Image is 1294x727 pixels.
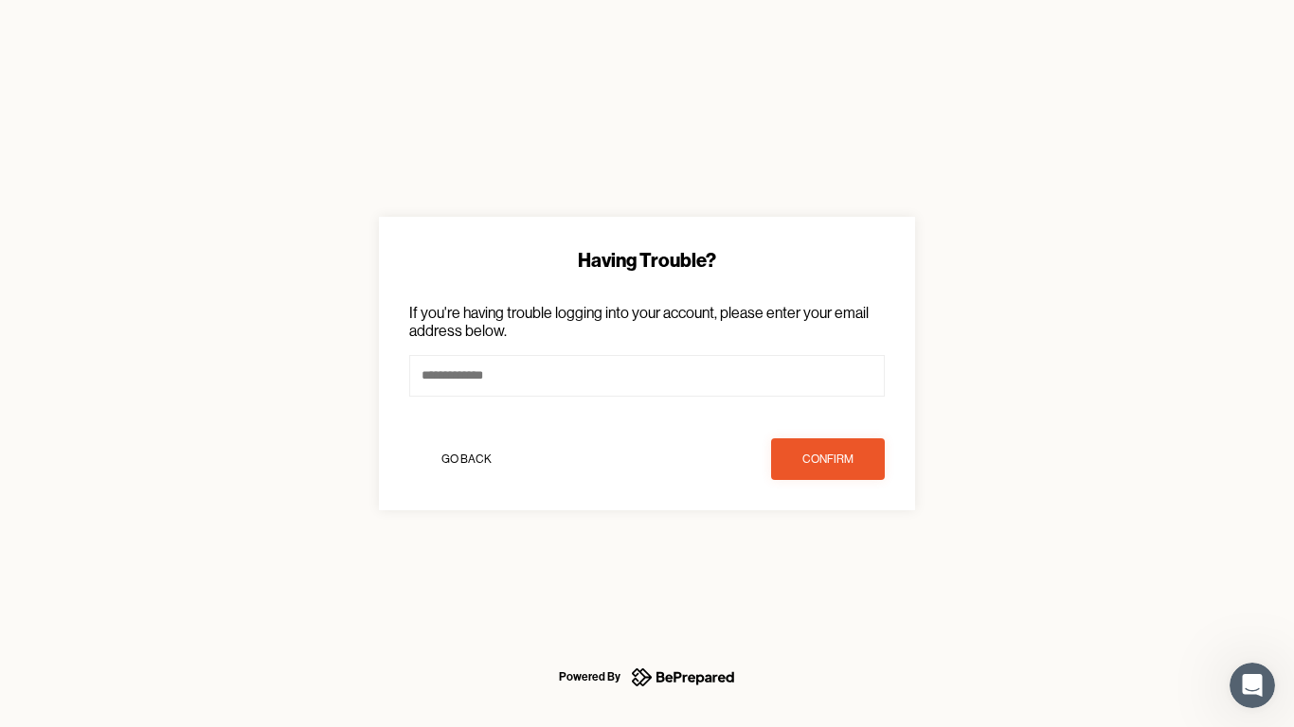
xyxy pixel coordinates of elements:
div: Having Trouble? [409,247,885,274]
iframe: Intercom live chat [1230,663,1275,708]
p: If you're having trouble logging into your account, please enter your email address below. [409,304,885,340]
div: Go Back [441,450,492,469]
button: confirm [771,438,885,480]
div: confirm [802,450,854,469]
button: Go Back [409,438,523,480]
div: Powered By [559,665,620,688]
